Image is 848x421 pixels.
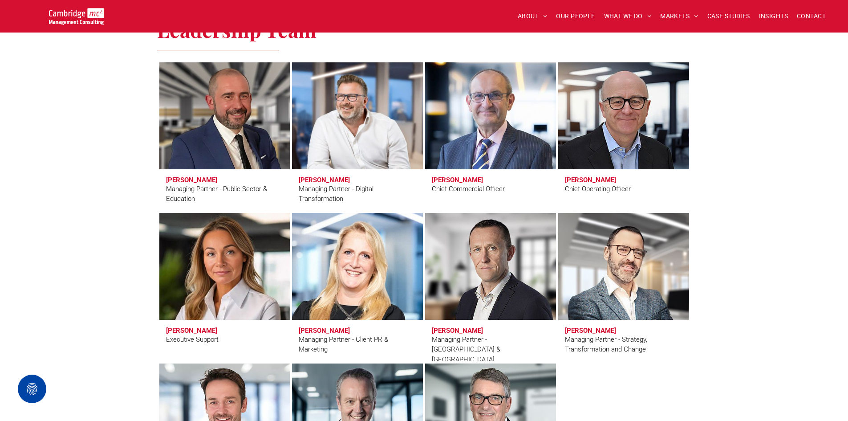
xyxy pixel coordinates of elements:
[425,62,556,169] a: Stuart Curzon | Chief Commercial Officer | Cambridge Management Consulting
[703,9,755,23] a: CASE STUDIES
[292,62,423,169] a: Digital Transformation | Simon Crimp | Managing Partner - Digital Transformation
[166,184,284,204] div: Managing Partner - Public Sector & Education
[552,9,599,23] a: OUR PEOPLE
[166,335,219,345] div: Executive Support
[565,176,616,184] h3: [PERSON_NAME]
[432,176,483,184] h3: [PERSON_NAME]
[299,184,416,204] div: Managing Partner - Digital Transformation
[755,9,792,23] a: INSIGHTS
[299,327,350,335] h3: [PERSON_NAME]
[292,213,423,320] a: Faye Holland | Managing Partner - Client PR & Marketing
[49,9,104,19] a: Your Business Transformed | Cambridge Management Consulting
[432,184,505,194] div: Chief Commercial Officer
[432,327,483,335] h3: [PERSON_NAME]
[600,9,656,23] a: WHAT WE DO
[166,327,217,335] h3: [PERSON_NAME]
[49,8,104,25] img: Go to Homepage
[558,213,689,320] a: Mauro Mortali | Managing Partner - Strategy | Cambridge Management Consulting
[565,335,682,355] div: Managing Partner - Strategy, Transformation and Change
[299,335,416,355] div: Managing Partner - Client PR & Marketing
[159,213,290,320] a: Kate Hancock | Executive Support | Cambridge Management Consulting
[554,59,693,172] a: Andrew Fleming | Chief Operating Officer | Cambridge Management Consulting
[565,184,631,194] div: Chief Operating Officer
[656,9,702,23] a: MARKETS
[792,9,830,23] a: CONTACT
[425,213,556,320] a: Jason Jennings | Managing Partner - UK & Ireland
[513,9,552,23] a: ABOUT
[166,176,217,184] h3: [PERSON_NAME]
[299,176,350,184] h3: [PERSON_NAME]
[565,327,616,335] h3: [PERSON_NAME]
[432,335,549,365] div: Managing Partner - [GEOGRAPHIC_DATA] & [GEOGRAPHIC_DATA]
[159,62,290,169] a: Craig Cheney | Managing Partner - Public Sector & Education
